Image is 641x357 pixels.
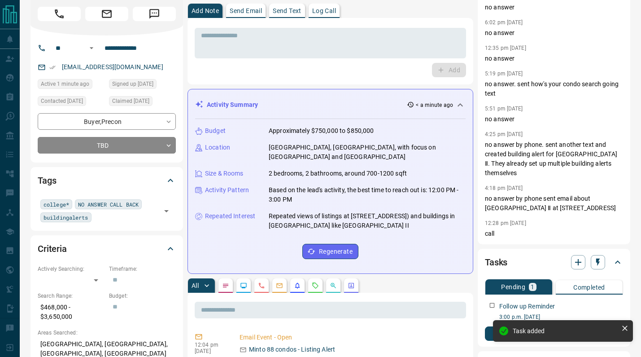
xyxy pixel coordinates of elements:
[195,342,226,348] p: 12:04 pm
[499,313,623,321] p: 3:00 p.m. [DATE]
[195,348,226,354] p: [DATE]
[44,213,88,222] span: buildingalerts
[38,96,105,109] div: Fri Sep 05 2025
[109,96,176,109] div: Sun Apr 27 2025
[499,302,555,311] p: Follow up Reminder
[485,220,526,226] p: 12:28 pm [DATE]
[38,329,176,337] p: Areas Searched:
[485,115,623,124] p: no answer
[276,282,283,289] svg: Emails
[573,284,605,291] p: Completed
[485,3,623,12] p: no answer
[38,265,105,273] p: Actively Searching:
[501,284,525,290] p: Pending
[531,284,534,290] p: 1
[485,140,623,178] p: no answer by phone. sent another text and created building alert for [GEOGRAPHIC_DATA] Ⅱ. They al...
[109,79,176,92] div: Sun Apr 27 2025
[269,169,407,178] p: 2 bedrooms, 2 bathrooms, around 700-1200 sqft
[205,169,244,178] p: Size & Rooms
[109,265,176,273] p: Timeframe:
[207,100,258,110] p: Activity Summary
[192,8,219,14] p: Add Note
[269,212,466,230] p: Repeated views of listings at [STREET_ADDRESS]) and buildings in [GEOGRAPHIC_DATA] like [GEOGRAPH...
[294,282,301,289] svg: Listing Alerts
[38,292,105,300] p: Search Range:
[485,28,623,38] p: no answer
[312,282,319,289] svg: Requests
[109,292,176,300] p: Budget:
[38,238,176,260] div: Criteria
[38,173,56,188] h2: Tags
[205,212,255,221] p: Repeated Interest
[205,143,230,152] p: Location
[38,113,176,130] div: Buyer , Precon
[41,97,83,106] span: Contacted [DATE]
[485,194,623,213] p: no answer by phone sent email about [GEOGRAPHIC_DATA] Ⅱ at [STREET_ADDRESS]
[485,131,523,137] p: 4:25 pm [DATE]
[192,282,199,289] p: All
[258,282,265,289] svg: Calls
[240,333,462,342] p: Email Event - Open
[269,126,374,136] p: Approximately $750,000 to $850,000
[38,170,176,191] div: Tags
[38,137,176,154] div: TBD
[485,326,623,341] button: New Task
[249,345,335,354] p: Minto 88 condos - Listing Alert
[205,185,249,195] p: Activity Pattern
[230,8,262,14] p: Send Email
[38,7,81,21] span: Call
[205,126,226,136] p: Budget
[485,255,507,269] h2: Tasks
[240,282,247,289] svg: Lead Browsing Activity
[44,200,69,209] span: college*
[485,71,523,77] p: 5:19 pm [DATE]
[112,79,153,88] span: Signed up [DATE]
[160,205,173,217] button: Open
[485,229,623,238] p: call
[513,327,618,335] div: Task added
[485,79,623,98] p: no answer. sent how's your condo search going text
[49,64,56,71] svg: Email Verified
[41,79,89,88] span: Active 1 minute ago
[62,63,163,71] a: [EMAIL_ADDRESS][DOMAIN_NAME]
[222,282,229,289] svg: Notes
[273,8,301,14] p: Send Text
[38,79,105,92] div: Fri Sep 12 2025
[38,242,67,256] h2: Criteria
[78,200,139,209] span: NO ANSWER CALL BACK
[38,300,105,324] p: $468,000 - $3,650,000
[312,8,336,14] p: Log Call
[416,101,453,109] p: < a minute ago
[86,43,97,53] button: Open
[133,7,176,21] span: Message
[302,244,358,259] button: Regenerate
[485,45,526,51] p: 12:35 pm [DATE]
[485,251,623,273] div: Tasks
[485,106,523,112] p: 5:51 pm [DATE]
[269,185,466,204] p: Based on the lead's activity, the best time to reach out is: 12:00 PM - 3:00 PM
[485,19,523,26] p: 6:02 pm [DATE]
[269,143,466,162] p: [GEOGRAPHIC_DATA], [GEOGRAPHIC_DATA], with focus on [GEOGRAPHIC_DATA] and [GEOGRAPHIC_DATA]
[485,185,523,191] p: 4:18 pm [DATE]
[485,54,623,63] p: no answer
[330,282,337,289] svg: Opportunities
[85,7,128,21] span: Email
[348,282,355,289] svg: Agent Actions
[112,97,149,106] span: Claimed [DATE]
[195,97,466,113] div: Activity Summary< a minute ago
